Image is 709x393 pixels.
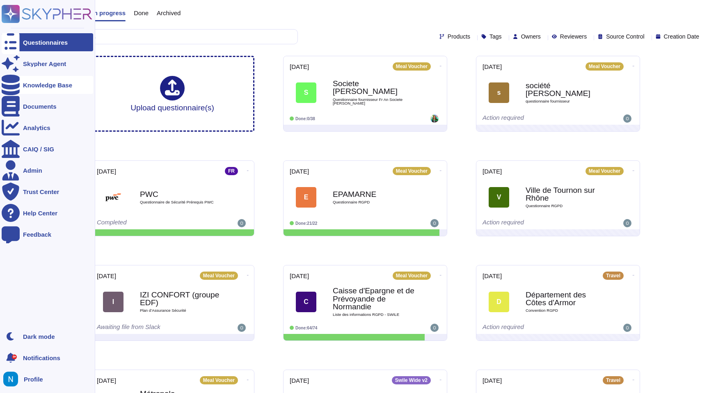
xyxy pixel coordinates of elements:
div: Skypher Agent [23,61,66,67]
div: Meal Voucher [200,376,238,384]
span: [DATE] [483,377,502,384]
div: Meal Voucher [585,167,624,175]
img: Logo [103,187,124,208]
b: Caisse d'Epargne et de Prévoyande de Normandie [333,287,415,311]
div: Completed [97,219,197,227]
div: Meal Voucher [393,167,431,175]
div: C [296,292,316,312]
div: Travel [603,376,624,384]
div: Action required [483,219,583,227]
span: [DATE] [97,168,116,174]
a: Questionnaires [2,33,93,51]
span: [DATE] [97,377,116,384]
b: société [PERSON_NAME] [526,82,608,97]
div: Trust Center [23,189,59,195]
span: [DATE] [290,168,309,174]
span: questionnaire fournisseur [526,99,608,103]
div: CAIQ / SIG [23,146,54,152]
img: user [238,219,246,227]
div: Travel [603,272,624,280]
div: Meal Voucher [585,62,624,71]
span: Profile [24,376,43,382]
div: Action required [483,114,583,123]
a: Knowledge Base [2,76,93,94]
span: [DATE] [483,168,502,174]
img: user [3,372,18,386]
b: Ville de Tournon sur Rhône [526,186,608,202]
span: [DATE] [483,273,502,279]
div: I [103,292,124,312]
span: Convention RGPD [526,308,608,313]
div: Meal Voucher [393,62,431,71]
div: Upload questionnaire(s) [130,76,214,112]
a: CAIQ / SIG [2,140,93,158]
div: Questionnaires [23,39,68,46]
div: Analytics [23,125,50,131]
span: Owners [521,34,541,39]
span: [DATE] [290,64,309,70]
b: IZI CONFORT (groupe EDF) [140,291,222,306]
div: 9+ [12,354,17,359]
span: Creation Date [664,34,699,39]
span: Plan d’Assurance Sécurité [140,308,222,313]
span: Questionnaire fournisseur Fr An Societe [PERSON_NAME] [333,98,415,105]
div: Action required [483,324,583,332]
div: s [489,82,509,103]
b: EPAMARNE [333,190,415,198]
div: Meal Voucher [200,272,238,280]
div: Admin [23,167,42,174]
div: Feedback [23,231,51,238]
div: Swile Wide v2 [392,376,431,384]
img: user [623,219,631,227]
span: Done: 0/38 [295,117,315,121]
div: Help Center [23,210,57,216]
span: [DATE] [290,377,309,384]
a: Documents [2,97,93,115]
a: Feedback [2,225,93,243]
span: Done: 21/22 [295,221,317,226]
span: In progress [92,10,126,16]
b: Societe [PERSON_NAME] [333,80,415,95]
span: Questionnaire RGPD [333,200,415,204]
input: Search by keywords [32,30,297,44]
span: Questionnaire de Sécurité Prérequis PWC [140,200,222,204]
span: [DATE] [483,64,502,70]
div: Meal Voucher [393,272,431,280]
a: Trust Center [2,183,93,201]
span: Questionnaire RGPD [526,204,608,208]
img: user [238,324,246,332]
span: Liste des informations RGPD - SWILE [333,313,415,317]
span: Source Control [606,34,644,39]
a: Help Center [2,204,93,222]
span: Tags [489,34,502,39]
span: [DATE] [290,273,309,279]
div: V [489,187,509,208]
span: Archived [157,10,181,16]
img: user [623,114,631,123]
span: Reviewers [560,34,587,39]
div: Dark mode [23,334,55,340]
a: Analytics [2,119,93,137]
div: E [296,187,316,208]
a: Skypher Agent [2,55,93,73]
div: FR [225,167,238,175]
span: Done [134,10,149,16]
span: [DATE] [97,273,116,279]
img: user [430,324,439,332]
div: D [489,292,509,312]
a: Admin [2,161,93,179]
img: user [430,114,439,123]
span: Notifications [23,355,60,361]
span: Done: 64/74 [295,326,317,330]
b: PWC [140,190,222,198]
div: Documents [23,103,57,110]
img: user [430,219,439,227]
img: user [623,324,631,332]
button: user [2,370,24,388]
div: S [296,82,316,103]
div: Knowledge Base [23,82,72,88]
span: Products [448,34,470,39]
b: Département des Côtes d'Armor [526,291,608,306]
div: Awaiting file from Slack [97,324,197,332]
